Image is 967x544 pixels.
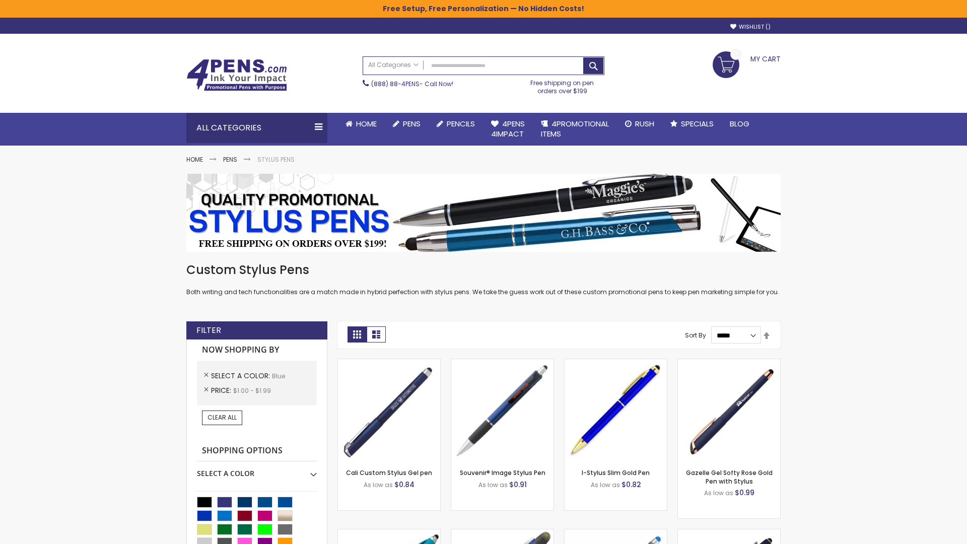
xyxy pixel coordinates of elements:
[730,23,771,31] a: Wishlist
[196,325,221,336] strong: Filter
[257,155,295,164] strong: Stylus Pens
[451,359,554,461] img: Souvenir® Image Stylus Pen-Blue
[478,481,508,489] span: As low as
[533,113,617,146] a: 4PROMOTIONALITEMS
[338,529,440,537] a: Neon Stylus Highlighter-Pen Combo-Blue
[211,385,233,395] span: Price
[338,359,440,461] img: Cali Custom Stylus Gel pen-Blue
[356,118,377,129] span: Home
[338,359,440,367] a: Cali Custom Stylus Gel pen-Blue
[685,331,706,339] label: Sort By
[394,480,415,490] span: $0.84
[186,113,327,143] div: All Categories
[565,359,667,461] img: I-Stylus Slim Gold-Blue
[223,155,237,164] a: Pens
[491,118,525,139] span: 4Pens 4impact
[363,57,424,74] a: All Categories
[348,326,367,343] strong: Grid
[451,359,554,367] a: Souvenir® Image Stylus Pen-Blue
[447,118,475,129] span: Pencils
[678,359,780,367] a: Gazelle Gel Softy Rose Gold Pen with Stylus-Blue
[368,61,419,69] span: All Categories
[460,468,545,477] a: Souvenir® Image Stylus Pen
[186,59,287,91] img: 4Pens Custom Pens and Promotional Products
[197,339,317,361] strong: Now Shopping by
[337,113,385,135] a: Home
[483,113,533,146] a: 4Pens4impact
[617,113,662,135] a: Rush
[385,113,429,135] a: Pens
[722,113,757,135] a: Blog
[678,359,780,461] img: Gazelle Gel Softy Rose Gold Pen with Stylus-Blue
[208,413,237,422] span: Clear All
[686,468,773,485] a: Gazelle Gel Softy Rose Gold Pen with Stylus
[565,359,667,367] a: I-Stylus Slim Gold-Blue
[635,118,654,129] span: Rush
[678,529,780,537] a: Custom Soft Touch® Metal Pens with Stylus-Blue
[565,529,667,537] a: Islander Softy Gel with Stylus - ColorJet Imprint-Blue
[582,468,650,477] a: I-Stylus Slim Gold Pen
[509,480,527,490] span: $0.91
[681,118,714,129] span: Specials
[202,411,242,425] a: Clear All
[704,489,733,497] span: As low as
[541,118,609,139] span: 4PROMOTIONAL ITEMS
[662,113,722,135] a: Specials
[371,80,420,88] a: (888) 88-4PENS
[591,481,620,489] span: As low as
[730,118,749,129] span: Blog
[621,480,641,490] span: $0.82
[186,262,781,278] h1: Custom Stylus Pens
[233,386,271,395] span: $1.00 - $1.99
[197,440,317,462] strong: Shopping Options
[272,372,285,380] span: Blue
[186,174,781,252] img: Stylus Pens
[364,481,393,489] span: As low as
[735,488,754,498] span: $0.99
[403,118,421,129] span: Pens
[451,529,554,537] a: Souvenir® Jalan Highlighter Stylus Pen Combo-Blue
[186,155,203,164] a: Home
[186,262,781,297] div: Both writing and tech functionalities are a match made in hybrid perfection with stylus pens. We ...
[371,80,453,88] span: - Call Now!
[346,468,432,477] a: Cali Custom Stylus Gel pen
[211,371,272,381] span: Select A Color
[520,75,605,95] div: Free shipping on pen orders over $199
[429,113,483,135] a: Pencils
[197,461,317,479] div: Select A Color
